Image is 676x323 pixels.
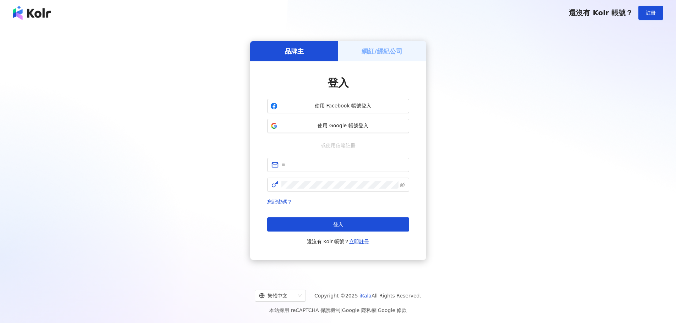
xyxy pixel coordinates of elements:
[328,77,349,89] span: 登入
[259,290,295,301] div: 繁體中文
[280,102,406,110] span: 使用 Facebook 帳號登入
[400,182,405,187] span: eye-invisible
[638,6,663,20] button: 註冊
[376,307,378,313] span: |
[267,119,409,133] button: 使用 Google 帳號登入
[314,291,421,300] span: Copyright © 2025 All Rights Reserved.
[646,10,656,16] span: 註冊
[359,293,372,299] a: iKala
[378,307,407,313] a: Google 條款
[285,47,304,56] h5: 品牌主
[269,306,407,314] span: 本站採用 reCAPTCHA 保護機制
[307,237,369,246] span: 還沒有 Kolr 帳號？
[362,47,402,56] h5: 網紅/經紀公司
[569,9,633,17] span: 還沒有 Kolr 帳號？
[267,199,292,205] a: 忘記密碼？
[333,222,343,227] span: 登入
[267,217,409,232] button: 登入
[267,99,409,113] button: 使用 Facebook 帳號登入
[340,307,342,313] span: |
[349,239,369,244] a: 立即註冊
[342,307,376,313] a: Google 隱私權
[13,6,51,20] img: logo
[316,141,361,149] span: 或使用信箱註冊
[280,122,406,129] span: 使用 Google 帳號登入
